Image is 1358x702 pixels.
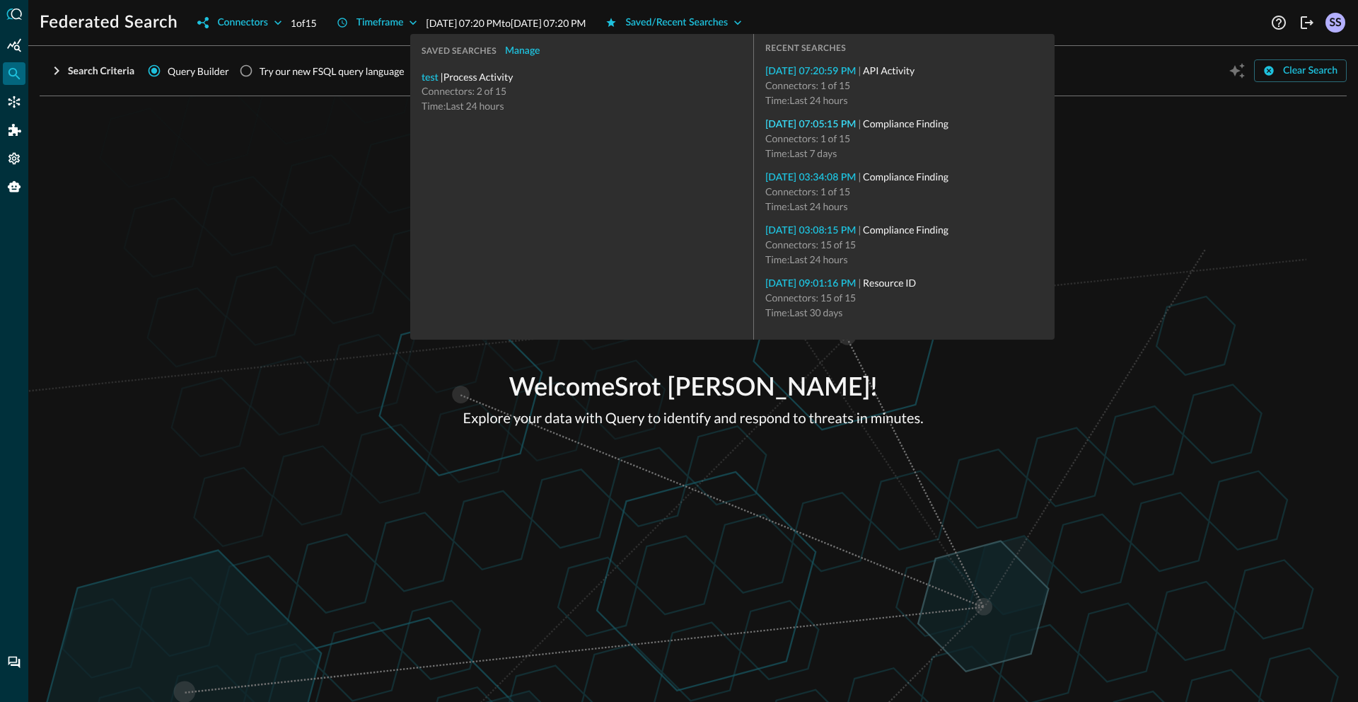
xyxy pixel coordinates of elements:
span: RECENT SEARCHES [765,42,846,53]
span: Resource ID [863,277,916,289]
span: | [856,277,916,289]
span: Compliance Finding [863,171,948,183]
p: Explore your data with Query to identify and respond to threats in minutes. [463,408,924,429]
button: Saved/Recent Searches [597,11,750,34]
span: Connectors: 15 of 15 [765,292,856,304]
a: [DATE] 07:20:59 PM [765,67,856,76]
span: | [856,224,948,236]
span: Time: Last 30 days [765,306,842,318]
a: [DATE] 03:34:08 PM [765,173,856,183]
h1: Federated Search [40,11,178,34]
a: [DATE] 03:08:15 PM [765,226,856,236]
button: Help [1267,11,1290,34]
span: | [856,64,915,76]
span: Connectors: 1 of 15 [765,132,850,144]
button: Search Criteria [40,59,143,82]
div: Settings [3,147,25,170]
span: Compliance Finding [863,117,948,130]
span: Time: Last 24 hours [765,253,848,265]
span: Connectors: 1 of 15 [765,79,850,91]
div: Addons [4,119,26,142]
span: Time: Last 7 days [765,147,837,159]
div: Connectors [3,91,25,113]
span: Time: Last 24 hours [765,200,848,212]
span: Query Builder [168,64,229,79]
a: [DATE] 09:01:16 PM [765,279,856,289]
span: Connectors: 2 of 15 [422,85,506,97]
div: Summary Insights [3,34,25,57]
span: | [856,171,948,183]
p: [DATE] 07:20 PM to [DATE] 07:20 PM [426,16,586,30]
span: | Process Activity [439,71,513,83]
button: Manage [497,40,549,62]
button: Connectors [189,11,290,34]
span: Connectors: 1 of 15 [765,185,850,197]
p: 1 of 15 [291,16,317,30]
div: Query Copilot [3,175,25,198]
a: [DATE] 07:05:15 PM [765,120,856,130]
button: Timeframe [328,11,426,34]
a: test [422,73,439,83]
span: Time: Last 24 hours [422,100,504,112]
p: Welcome Srot [PERSON_NAME] ! [463,369,924,408]
button: Clear Search [1254,59,1347,82]
span: SAVED SEARCHES [422,46,497,56]
div: Try our new FSQL query language [260,64,405,79]
div: Federated Search [3,62,25,85]
span: Time: Last 24 hours [765,94,848,106]
span: API Activity [863,64,915,76]
button: Logout [1296,11,1318,34]
span: | [856,117,948,130]
span: Compliance Finding [863,224,948,236]
div: Chat [3,651,25,674]
div: SS [1325,13,1345,33]
span: Connectors: 15 of 15 [765,238,856,251]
